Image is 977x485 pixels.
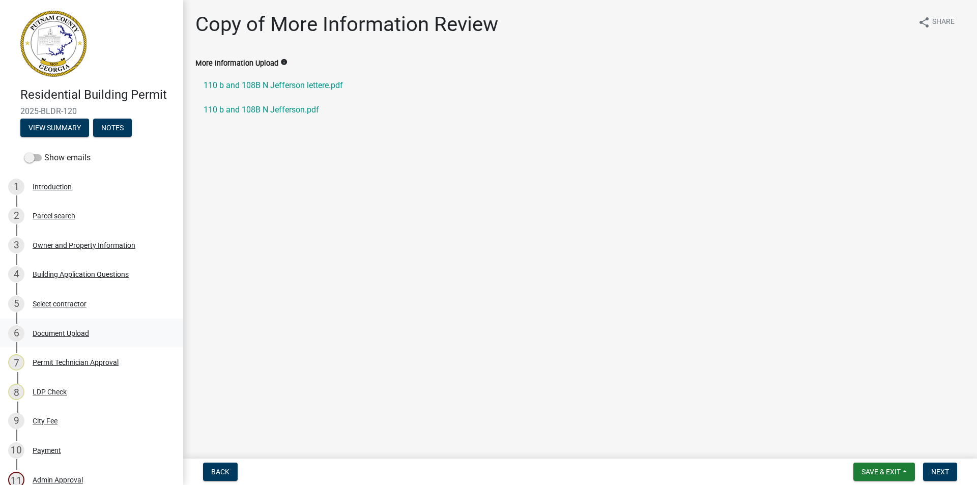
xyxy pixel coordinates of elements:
h1: Copy of More Information Review [195,12,498,37]
div: Building Application Questions [33,271,129,278]
div: Permit Technician Approval [33,359,119,366]
span: 2025-BLDR-120 [20,106,163,116]
button: Back [203,463,238,481]
div: 6 [8,325,24,341]
div: Select contractor [33,300,87,307]
wm-modal-confirm: Notes [93,124,132,132]
span: Share [932,16,955,28]
div: 1 [8,179,24,195]
label: Show emails [24,152,91,164]
div: 7 [8,354,24,370]
button: View Summary [20,119,89,137]
button: Notes [93,119,132,137]
button: shareShare [910,12,963,32]
span: Back [211,468,229,476]
h4: Residential Building Permit [20,88,175,102]
div: Parcel search [33,212,75,219]
div: Document Upload [33,330,89,337]
img: Putnam County, Georgia [20,11,87,77]
wm-modal-confirm: Summary [20,124,89,132]
div: Introduction [33,183,72,190]
div: 5 [8,296,24,312]
div: Owner and Property Information [33,242,135,249]
i: share [918,16,930,28]
div: Payment [33,447,61,454]
div: LDP Check [33,388,67,395]
a: 110 b and 108B N Jefferson lettere.pdf [195,73,965,98]
div: Admin Approval [33,476,83,483]
div: City Fee [33,417,58,424]
a: 110 b and 108B N Jefferson.pdf [195,98,965,122]
div: 3 [8,237,24,253]
button: Next [923,463,957,481]
button: Save & Exit [853,463,915,481]
span: Next [931,468,949,476]
div: 10 [8,442,24,459]
div: 9 [8,413,24,429]
label: More Information Upload [195,60,278,67]
div: 2 [8,208,24,224]
span: Save & Exit [861,468,901,476]
div: 4 [8,266,24,282]
i: info [280,59,288,66]
div: 8 [8,384,24,400]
